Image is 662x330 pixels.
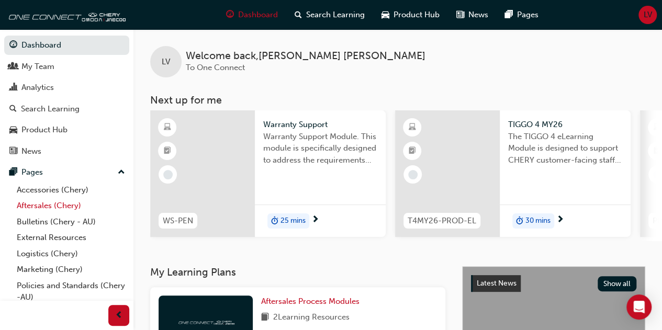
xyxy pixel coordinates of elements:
span: guage-icon [9,41,17,50]
span: Warranty Support Module. This module is specifically designed to address the requirements and pro... [263,131,377,166]
span: booktick-icon [654,144,661,158]
span: 25 mins [280,215,306,227]
div: My Team [21,61,54,73]
span: chart-icon [9,83,17,93]
span: Search Learning [306,9,365,21]
span: 30 mins [525,215,551,227]
span: book-icon [261,311,269,324]
a: My Team [4,57,129,76]
span: News [468,9,488,21]
a: guage-iconDashboard [218,4,286,26]
button: Show all [598,276,637,291]
a: News [4,142,129,161]
span: WS-PEN [163,215,193,227]
a: Aftersales Process Modules [261,295,364,308]
a: car-iconProduct Hub [373,4,448,26]
a: Latest NewsShow all [471,275,636,292]
span: TIGGO 4 MY26 [508,119,622,131]
span: Latest News [477,279,517,288]
span: learningResourceType_ELEARNING-icon [409,121,416,134]
span: car-icon [382,8,389,21]
img: oneconnect [177,316,234,326]
span: Dashboard [238,9,278,21]
span: next-icon [556,215,564,225]
a: T4MY26-PROD-ELTIGGO 4 MY26The TIGGO 4 eLearning Module is designed to support CHERY customer-faci... [395,110,631,237]
span: booktick-icon [164,144,171,158]
button: DashboardMy TeamAnalyticsSearch LearningProduct HubNews [4,33,129,163]
button: LV [638,6,657,24]
a: Policies and Standards (Chery -AU) [13,278,129,305]
a: WS-PENWarranty SupportWarranty Support Module. This module is specifically designed to address th... [150,110,386,237]
span: T4MY26-PROD-EL [408,215,476,227]
span: news-icon [9,147,17,156]
a: search-iconSearch Learning [286,4,373,26]
span: learningResourceType_ELEARNING-icon [654,121,661,134]
a: Analytics [4,78,129,97]
div: Pages [21,166,43,178]
span: prev-icon [115,309,123,322]
span: Product Hub [394,9,440,21]
span: LV [162,56,170,68]
h3: Next up for me [133,94,662,106]
a: news-iconNews [448,4,497,26]
span: guage-icon [226,8,234,21]
a: pages-iconPages [497,4,547,26]
button: Pages [4,163,129,182]
span: Warranty Support [263,119,377,131]
a: Product Hub [4,120,129,140]
h3: My Learning Plans [150,266,445,278]
span: pages-icon [9,168,17,177]
span: The TIGGO 4 eLearning Module is designed to support CHERY customer-facing staff with the product ... [508,131,622,166]
div: Product Hub [21,124,68,136]
span: up-icon [118,166,125,179]
span: To One Connect [186,63,245,72]
span: next-icon [311,215,319,225]
span: news-icon [456,8,464,21]
span: learningRecordVerb_NONE-icon [163,170,173,179]
span: Welcome back , [PERSON_NAME] [PERSON_NAME] [186,50,425,62]
span: Aftersales Process Modules [261,297,360,306]
span: Pages [517,9,538,21]
span: booktick-icon [409,144,416,158]
span: duration-icon [271,214,278,228]
div: Analytics [21,82,54,94]
span: LV [644,9,652,21]
div: Open Intercom Messenger [626,294,652,320]
span: duration-icon [516,214,523,228]
span: learningResourceType_ELEARNING-icon [164,121,171,134]
a: Aftersales (Chery) [13,198,129,214]
a: Logistics (Chery) [13,246,129,262]
span: people-icon [9,62,17,72]
a: External Resources [13,230,129,246]
span: 2 Learning Resources [273,311,350,324]
a: Dashboard [4,36,129,55]
span: learningRecordVerb_NONE-icon [408,170,418,179]
div: News [21,145,41,157]
img: oneconnect [5,4,126,25]
a: Marketing (Chery) [13,261,129,278]
span: car-icon [9,126,17,135]
span: search-icon [295,8,302,21]
a: Search Learning [4,99,129,119]
div: Search Learning [21,103,80,115]
a: Bulletins (Chery - AU) [13,214,129,230]
a: Accessories (Chery) [13,182,129,198]
span: search-icon [9,105,17,114]
span: pages-icon [505,8,513,21]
